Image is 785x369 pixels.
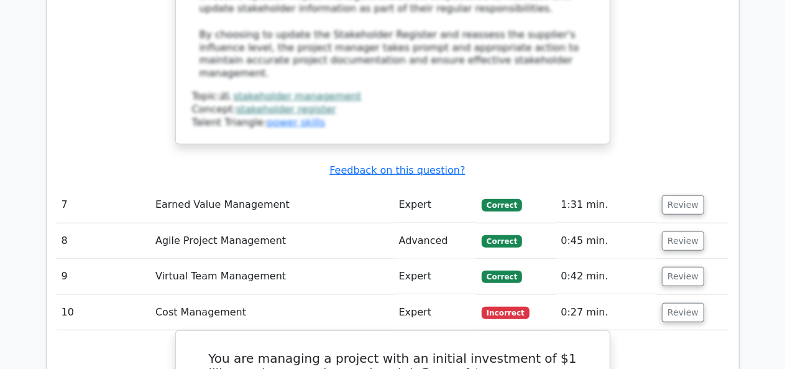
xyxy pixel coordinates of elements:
[394,295,477,330] td: Expert
[556,187,657,223] td: 1:31 min.
[394,187,477,223] td: Expert
[236,103,336,115] a: stakeholder register
[482,199,522,212] span: Correct
[662,267,704,286] button: Review
[57,259,151,294] td: 9
[192,90,594,129] div: Talent Triangle:
[556,295,657,330] td: 0:27 min.
[662,195,704,215] button: Review
[394,259,477,294] td: Expert
[150,295,394,330] td: Cost Management
[150,187,394,223] td: Earned Value Management
[482,235,522,248] span: Correct
[57,295,151,330] td: 10
[482,271,522,283] span: Correct
[57,223,151,259] td: 8
[150,223,394,259] td: Agile Project Management
[150,259,394,294] td: Virtual Team Management
[394,223,477,259] td: Advanced
[662,303,704,322] button: Review
[192,90,594,103] div: Topic:
[192,103,594,116] div: Concept:
[482,307,530,319] span: Incorrect
[57,187,151,223] td: 7
[556,223,657,259] td: 0:45 min.
[556,259,657,294] td: 0:42 min.
[329,164,465,176] a: Feedback on this question?
[233,90,361,102] a: stakeholder management
[662,231,704,251] button: Review
[267,116,325,128] a: power skills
